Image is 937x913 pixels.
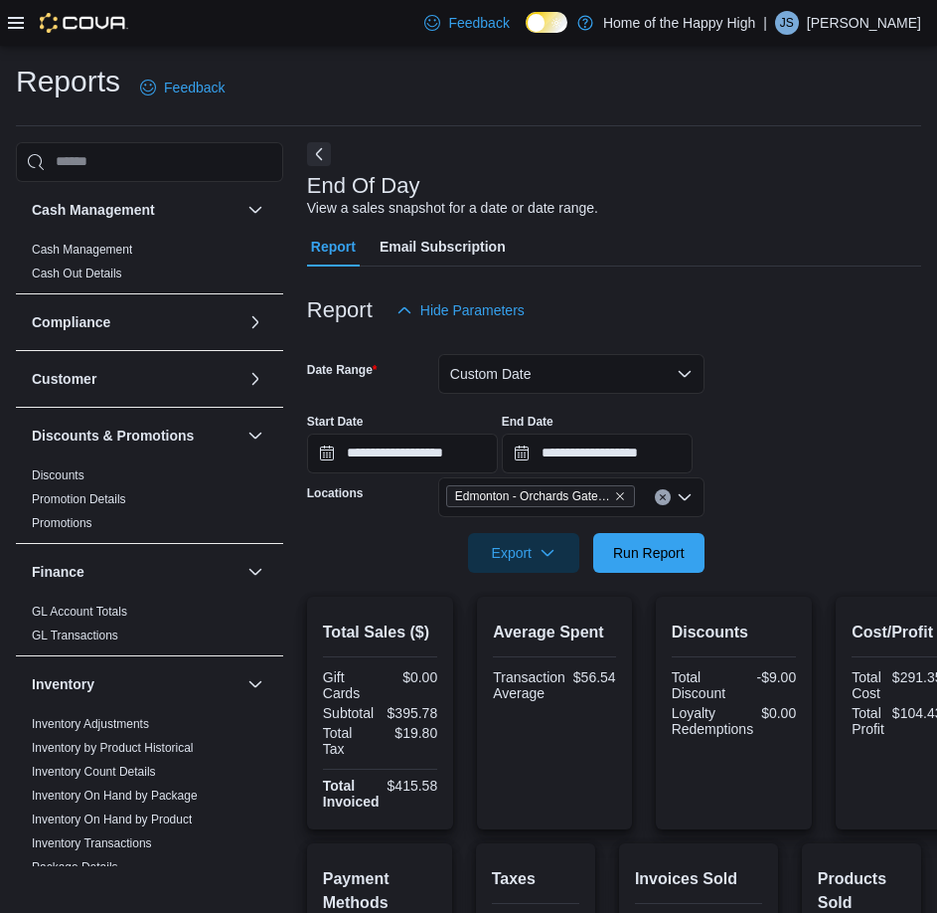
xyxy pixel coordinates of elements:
[780,11,794,35] span: JS
[384,705,437,721] div: $395.78
[446,485,635,507] span: Edmonton - Orchards Gate - Fire & Flower
[32,200,155,220] h3: Cash Management
[323,778,380,810] strong: Total Invoiced
[311,227,356,267] span: Report
[761,705,796,721] div: $0.00
[307,298,373,322] h3: Report
[16,62,120,101] h1: Reports
[677,489,693,505] button: Open list of options
[389,290,533,330] button: Hide Parameters
[307,434,498,473] input: Press the down key to open a popover containing a calendar.
[32,628,118,643] span: GL Transactions
[655,489,671,505] button: Clear input
[32,740,194,756] span: Inventory by Product Historical
[32,516,92,530] a: Promotions
[307,142,331,166] button: Next
[614,490,626,502] button: Remove Edmonton - Orchards Gate - Fire & Flower from selection in this group
[32,468,84,482] a: Discounts
[32,243,132,257] a: Cash Management
[16,463,283,543] div: Discounts & Promotions
[32,716,149,732] span: Inventory Adjustments
[243,424,267,448] button: Discounts & Promotions
[32,515,92,531] span: Promotions
[32,562,239,582] button: Finance
[493,621,615,644] h2: Average Spent
[32,764,156,780] span: Inventory Count Details
[416,3,517,43] a: Feedback
[307,174,420,198] h3: End Of Day
[737,669,796,685] div: -$9.00
[775,11,799,35] div: Jesse Singh
[502,414,553,430] label: End Date
[32,605,127,619] a: GL Account Totals
[32,860,118,874] a: Package Details
[603,11,755,35] p: Home of the Happy High
[593,533,704,573] button: Run Report
[32,813,192,826] a: Inventory On Hand by Product
[635,867,762,891] h2: Invoices Sold
[323,725,377,757] div: Total Tax
[573,669,616,685] div: $56.54
[32,789,198,803] a: Inventory On Hand by Package
[480,533,567,573] span: Export
[807,11,921,35] p: [PERSON_NAME]
[420,300,525,320] span: Hide Parameters
[16,600,283,655] div: Finance
[40,13,128,33] img: Cova
[32,312,239,332] button: Compliance
[672,705,754,737] div: Loyalty Redemptions
[32,491,126,507] span: Promotion Details
[32,836,152,850] a: Inventory Transactions
[852,669,884,701] div: Total Cost
[32,242,132,258] span: Cash Management
[307,485,364,501] label: Locations
[32,426,194,446] h3: Discounts & Promotions
[32,426,239,446] button: Discounts & Promotions
[672,621,797,644] h2: Discounts
[613,543,685,563] span: Run Report
[32,369,96,389] h3: Customer
[164,78,225,97] span: Feedback
[672,669,730,701] div: Total Discount
[132,68,233,107] a: Feedback
[32,266,122,281] span: Cash Out Details
[32,562,84,582] h3: Finance
[307,414,364,430] label: Start Date
[455,486,610,506] span: Edmonton - Orchards Gate - Fire & Flower
[323,669,377,701] div: Gift Cards
[32,812,192,827] span: Inventory On Hand by Product
[438,354,704,394] button: Custom Date
[323,621,437,644] h2: Total Sales ($)
[32,629,118,642] a: GL Transactions
[32,492,126,506] a: Promotion Details
[32,717,149,731] a: Inventory Adjustments
[763,11,767,35] p: |
[307,198,598,219] div: View a sales snapshot for a date or date range.
[32,267,122,280] a: Cash Out Details
[32,741,194,755] a: Inventory by Product Historical
[32,200,239,220] button: Cash Management
[448,13,509,33] span: Feedback
[243,198,267,222] button: Cash Management
[32,788,198,804] span: Inventory On Hand by Package
[526,12,567,33] input: Dark Mode
[32,835,152,851] span: Inventory Transactions
[243,367,267,391] button: Customer
[16,238,283,293] div: Cash Management
[493,669,565,701] div: Transaction Average
[384,725,437,741] div: $19.80
[32,604,127,620] span: GL Account Totals
[852,705,884,737] div: Total Profit
[502,434,693,473] input: Press the down key to open a popover containing a calendar.
[32,674,94,694] h3: Inventory
[380,227,506,267] span: Email Subscription
[32,369,239,389] button: Customer
[32,674,239,694] button: Inventory
[526,33,527,34] span: Dark Mode
[32,467,84,483] span: Discounts
[468,533,579,573] button: Export
[32,765,156,779] a: Inventory Count Details
[323,705,377,721] div: Subtotal
[32,859,118,875] span: Package Details
[32,312,110,332] h3: Compliance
